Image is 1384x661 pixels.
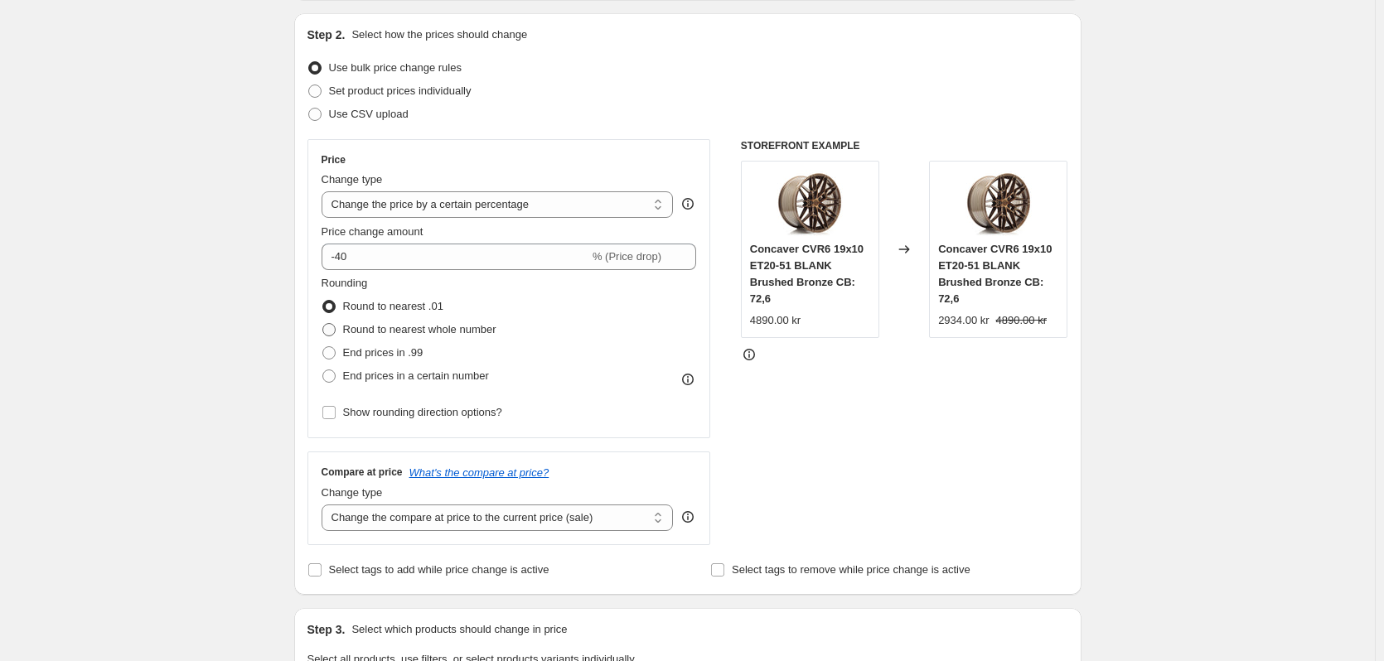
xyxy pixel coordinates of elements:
[680,509,696,525] div: help
[307,27,346,43] h2: Step 2.
[593,250,661,263] span: % (Price drop)
[322,225,423,238] span: Price change amount
[996,312,1047,329] strike: 4890.00 kr
[329,84,472,97] span: Set product prices individually
[343,346,423,359] span: End prices in .99
[329,563,549,576] span: Select tags to add while price change is active
[343,300,443,312] span: Round to nearest .01
[322,244,589,270] input: -15
[322,153,346,166] h3: Price
[307,621,346,638] h2: Step 3.
[750,243,864,305] span: Concaver CVR6 19x10 ET20-51 BLANK Brushed Bronze CB: 72,6
[965,170,1032,236] img: 42908_0_31172_80x.jpg
[343,323,496,335] span: Round to nearest whole number
[322,466,403,479] h3: Compare at price
[329,61,462,74] span: Use bulk price change rules
[750,312,801,329] div: 4890.00 kr
[322,486,383,499] span: Change type
[777,170,843,236] img: 42908_0_31172_80x.jpg
[329,108,409,120] span: Use CSV upload
[938,312,989,329] div: 2934.00 kr
[680,195,696,212] div: help
[741,139,1068,152] h6: STOREFRONT EXAMPLE
[322,277,368,289] span: Rounding
[351,621,567,638] p: Select which products should change in price
[351,27,527,43] p: Select how the prices should change
[322,173,383,186] span: Change type
[343,369,489,382] span: End prices in a certain number
[343,406,502,418] span: Show rounding direction options?
[409,466,549,479] button: What's the compare at price?
[732,563,970,576] span: Select tags to remove while price change is active
[938,243,1052,305] span: Concaver CVR6 19x10 ET20-51 BLANK Brushed Bronze CB: 72,6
